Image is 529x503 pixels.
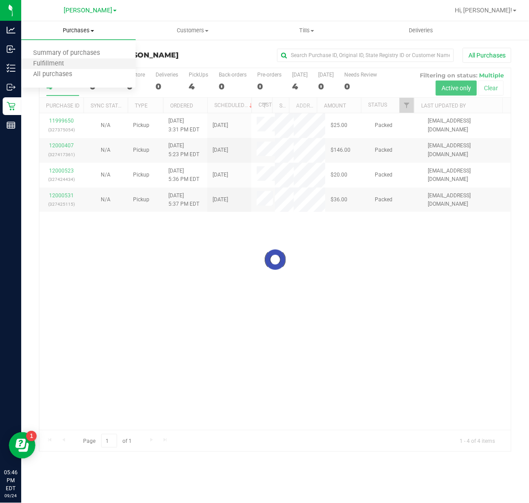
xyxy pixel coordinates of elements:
[364,21,479,40] a: Deliveries
[64,7,112,14] span: [PERSON_NAME]
[4,468,17,492] p: 05:46 PM EDT
[26,431,37,442] iframe: Resource center unread badge
[397,27,445,35] span: Deliveries
[4,492,17,499] p: 09/24
[21,71,84,78] span: All purchases
[7,83,15,92] inline-svg: Outbound
[21,60,76,68] span: Fulfillment
[7,64,15,73] inline-svg: Inventory
[7,121,15,130] inline-svg: Reports
[463,48,511,63] button: All Purchases
[21,27,136,35] span: Purchases
[9,432,35,459] iframe: Resource center
[21,50,112,57] span: Summary of purchases
[455,7,512,14] span: Hi, [PERSON_NAME]!
[250,27,364,35] span: Tills
[7,26,15,35] inline-svg: Analytics
[277,49,454,62] input: Search Purchase ID, Original ID, State Registry ID or Customer Name...
[250,21,364,40] a: Tills
[7,45,15,54] inline-svg: Inbound
[115,51,179,59] span: [PERSON_NAME]
[21,21,136,40] a: Purchases Summary of purchases Fulfillment All purchases
[136,27,250,35] span: Customers
[136,21,250,40] a: Customers
[7,102,15,111] inline-svg: Retail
